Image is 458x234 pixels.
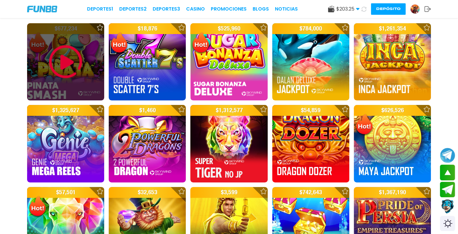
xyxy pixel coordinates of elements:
[109,187,186,198] p: $ 32,653
[272,187,349,198] p: $ 742,643
[354,23,431,34] p: $ 1,261,354
[119,5,147,13] a: Deportes2
[440,165,455,180] button: scroll up
[48,44,84,80] img: Play Game
[190,105,267,182] img: Super Tiger No JP
[272,23,349,34] p: $ 784,000
[190,105,267,116] p: $ 1,312,577
[440,199,455,214] button: Contact customer service
[410,5,419,14] img: Avatar
[440,147,455,163] button: Join telegram channel
[28,195,47,219] img: Hot
[109,31,129,55] img: Hot
[109,23,186,34] p: $ 18,876
[371,3,406,15] button: Depósito
[190,23,267,34] p: $ 525,960
[336,5,360,13] span: $ 203.25
[211,5,247,13] a: Promociones
[354,113,374,137] img: Hot
[27,105,104,116] p: $ 1,325,627
[27,6,57,12] img: Company Logo
[272,23,349,100] img: Dalan Deluxe Jackpot
[109,105,186,116] p: $ 1,460
[275,5,298,13] a: NOTICIAS
[354,105,431,182] img: Maya Jackpot
[27,105,104,182] img: Genie Mega Reels
[440,182,455,198] button: Join telegram
[153,5,180,13] a: Deportes3
[109,23,186,100] img: Double Scatter 7’s
[191,31,210,55] img: Hot
[272,105,349,182] img: Dragon Dozer
[186,5,205,13] a: CASINO
[87,5,113,13] a: Deportes1
[354,187,431,198] p: $ 1,367,190
[354,23,431,100] img: Inca Jackpot
[253,5,269,13] a: BLOGS
[190,187,267,198] p: $ 3,599
[410,4,424,14] a: Avatar
[27,187,104,198] p: $ 57,501
[272,105,349,116] p: $ 54,859
[440,216,455,231] div: Switch theme
[190,23,267,100] img: Sugar Bonanza Deluxe
[354,105,431,116] p: $ 626,526
[109,105,186,182] img: 2 Powerful Dragons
